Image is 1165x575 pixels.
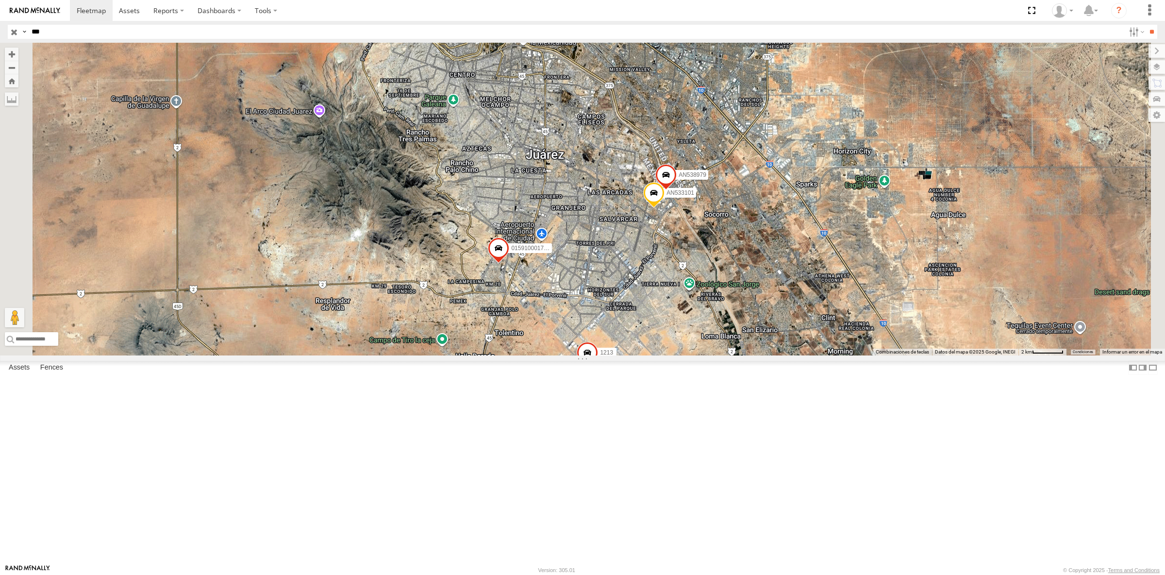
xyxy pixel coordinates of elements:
[5,565,50,575] a: Visit our Website
[1125,25,1146,39] label: Search Filter Options
[5,61,18,74] button: Zoom out
[5,48,18,61] button: Zoom in
[4,361,34,374] label: Assets
[1108,567,1160,573] a: Terms and Conditions
[5,74,18,87] button: Zoom Home
[538,567,575,573] div: Version: 305.01
[876,349,929,355] button: Combinaciones de teclas
[1102,349,1162,355] a: Informar un error en el mapa
[1148,108,1165,122] label: Map Settings
[10,7,60,14] img: rand-logo.svg
[1021,349,1032,355] span: 2 km
[5,308,24,327] button: Arrastra el hombrecito naranja al mapa para abrir Street View
[1073,350,1093,354] a: Condiciones
[679,171,706,178] span: AN538979
[1128,361,1138,375] label: Dock Summary Table to the Left
[5,92,18,106] label: Measure
[1138,361,1148,375] label: Dock Summary Table to the Right
[20,25,28,39] label: Search Query
[1063,567,1160,573] div: © Copyright 2025 -
[1148,361,1158,375] label: Hide Summary Table
[1018,349,1066,355] button: Escala del mapa: 2 km por 61 píxeles
[935,349,1015,355] span: Datos del mapa ©2025 Google, INEGI
[511,245,560,252] span: 015910001795205
[1048,3,1077,18] div: Roberto Garcia
[1111,3,1127,18] i: ?
[35,361,68,374] label: Fences
[666,190,694,197] span: AN533101
[600,349,613,356] span: 1213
